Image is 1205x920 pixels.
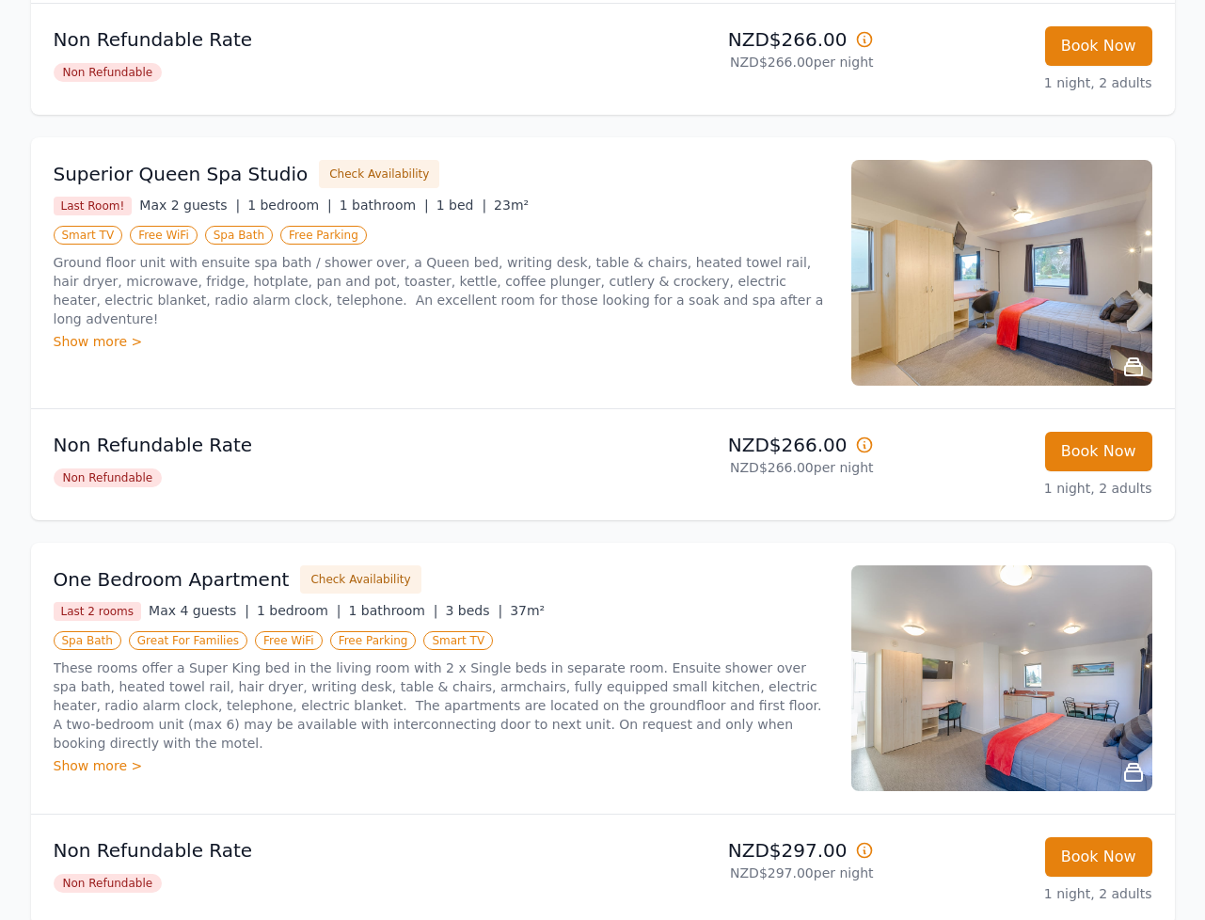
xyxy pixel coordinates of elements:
[610,432,874,458] p: NZD$266.00
[1045,26,1152,66] button: Book Now
[1045,432,1152,471] button: Book Now
[54,161,309,187] h3: Superior Queen Spa Studio
[889,884,1152,903] p: 1 night, 2 adults
[423,631,493,650] span: Smart TV
[54,658,829,753] p: These rooms offer a Super King bed in the living room with 2 x Single beds in separate room. Ensu...
[330,631,417,650] span: Free Parking
[149,603,249,618] span: Max 4 guests |
[436,198,486,213] span: 1 bed |
[510,603,545,618] span: 37m²
[54,26,595,53] p: Non Refundable Rate
[54,226,123,245] span: Smart TV
[54,197,133,215] span: Last Room!
[280,226,367,245] span: Free Parking
[889,73,1152,92] p: 1 night, 2 adults
[54,756,829,775] div: Show more >
[54,631,121,650] span: Spa Bath
[255,631,323,650] span: Free WiFi
[139,198,240,213] span: Max 2 guests |
[54,468,163,487] span: Non Refundable
[54,602,142,621] span: Last 2 rooms
[494,198,529,213] span: 23m²
[247,198,332,213] span: 1 bedroom |
[446,603,503,618] span: 3 beds |
[130,226,198,245] span: Free WiFi
[257,603,341,618] span: 1 bedroom |
[610,26,874,53] p: NZD$266.00
[610,864,874,882] p: NZD$297.00 per night
[54,874,163,893] span: Non Refundable
[348,603,437,618] span: 1 bathroom |
[610,837,874,864] p: NZD$297.00
[889,479,1152,498] p: 1 night, 2 adults
[129,631,247,650] span: Great For Families
[54,837,595,864] p: Non Refundable Rate
[205,226,273,245] span: Spa Bath
[1045,837,1152,877] button: Book Now
[340,198,429,213] span: 1 bathroom |
[610,53,874,71] p: NZD$266.00 per night
[54,432,595,458] p: Non Refundable Rate
[54,63,163,82] span: Non Refundable
[54,332,829,351] div: Show more >
[54,566,290,593] h3: One Bedroom Apartment
[54,253,829,328] p: Ground floor unit with ensuite spa bath / shower over, a Queen bed, writing desk, table & chairs,...
[300,565,420,594] button: Check Availability
[319,160,439,188] button: Check Availability
[610,458,874,477] p: NZD$266.00 per night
